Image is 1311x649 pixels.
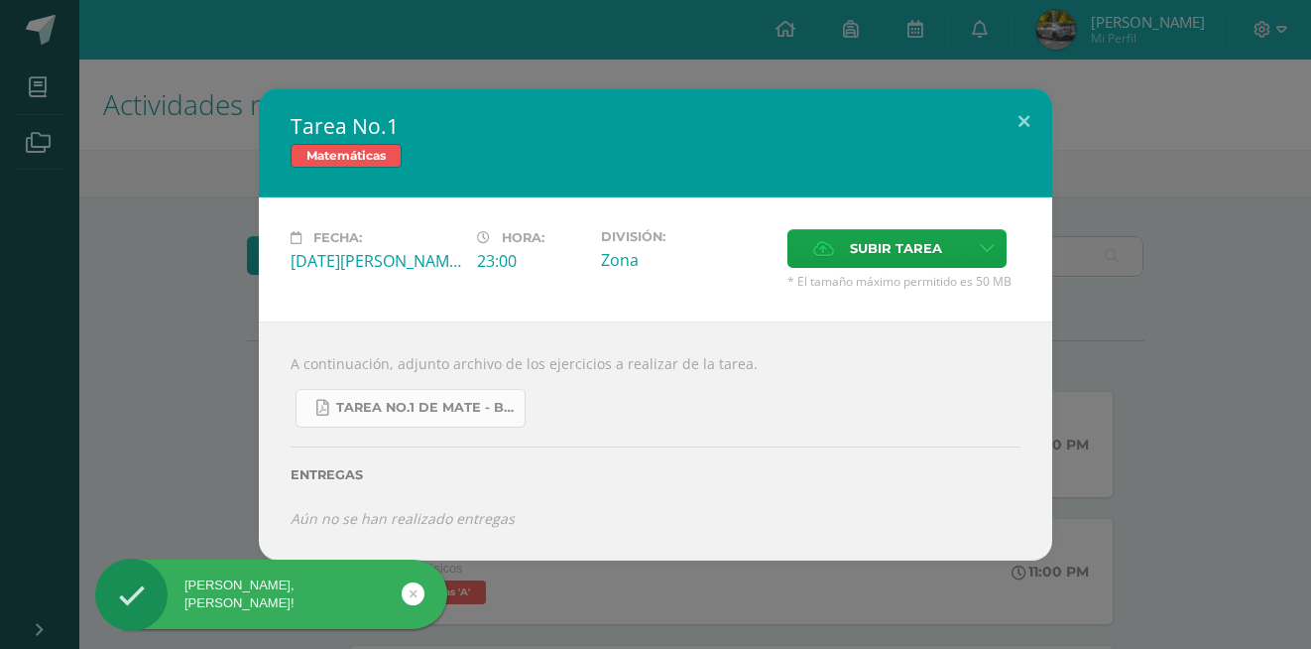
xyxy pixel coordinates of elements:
[313,230,362,245] span: Fecha:
[601,229,772,244] label: División:
[291,509,515,528] i: Aún no se han realizado entregas
[502,230,544,245] span: Hora:
[336,400,515,416] span: Tarea No.1 de Mate - Bloque IV.pdf
[296,389,526,428] a: Tarea No.1 de Mate - Bloque IV.pdf
[996,88,1052,156] button: Close (Esc)
[787,273,1020,290] span: * El tamaño máximo permitido es 50 MB
[291,144,402,168] span: Matemáticas
[95,577,447,612] div: [PERSON_NAME], [PERSON_NAME]!
[259,322,1052,561] div: A continuación, adjunto archivo de los ejercicios a realizar de la tarea.
[477,250,585,272] div: 23:00
[601,249,772,271] div: Zona
[291,467,1020,482] label: Entregas
[291,250,461,272] div: [DATE][PERSON_NAME]
[850,230,942,267] span: Subir tarea
[291,112,1020,140] h2: Tarea No.1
